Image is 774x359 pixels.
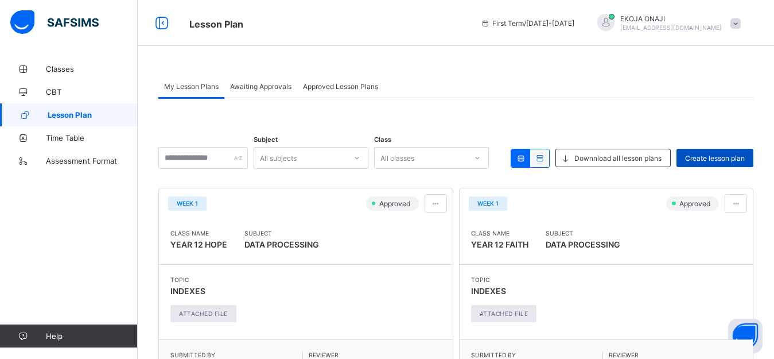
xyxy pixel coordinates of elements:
span: YEAR 12 FAITH [471,240,528,249]
span: Submitted By [170,352,302,358]
span: Class Name [170,230,227,237]
span: Reviewer [309,352,441,358]
span: session/term information [481,19,574,28]
div: All classes [380,147,414,169]
span: Downnload all lesson plans [574,154,662,163]
span: INDEXES [471,286,506,296]
img: safsims [10,10,99,34]
span: YEAR 12 HOPE [170,240,227,249]
span: Subject [546,230,620,237]
span: DATA PROCESSING [244,237,319,253]
span: Submitted By [471,352,603,358]
span: Approved [678,199,714,208]
span: WEEK 1 [177,200,198,207]
span: Topic [471,276,543,283]
span: Class [374,136,391,144]
span: CBT [46,87,138,96]
span: Assessment Format [46,156,138,165]
div: EKOJAONAJI [586,14,746,33]
span: Class Name [471,230,528,237]
div: All subjects [260,147,297,169]
span: Awaiting Approvals [230,82,291,91]
span: Topic [170,276,242,283]
span: Lesson Plan [48,110,138,119]
span: Classes [46,64,138,74]
span: DATA PROCESSING [546,237,620,253]
span: [EMAIL_ADDRESS][DOMAIN_NAME] [620,24,722,31]
span: Create lesson plan [685,154,745,163]
span: INDEXES [170,286,205,296]
span: Lesson Plan [189,18,243,30]
span: Subject [244,230,319,237]
span: EKOJA ONAJI [620,14,722,23]
span: Approved [378,199,414,208]
span: Subject [254,136,278,144]
span: Reviewer [609,352,741,358]
span: Approved Lesson Plans [303,82,378,91]
span: attached file [179,310,228,317]
span: Help [46,331,137,341]
span: Time Table [46,133,138,142]
span: My Lesson Plans [164,82,219,91]
span: attached file [480,310,528,317]
span: WEEK 1 [477,200,499,207]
